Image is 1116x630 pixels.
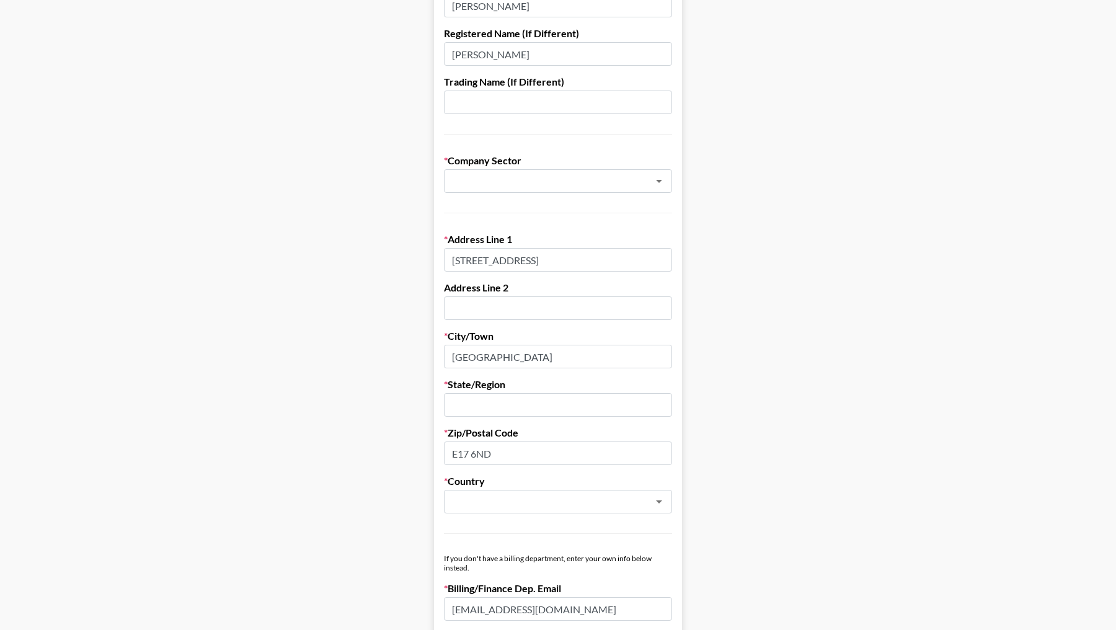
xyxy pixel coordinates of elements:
label: Address Line 2 [444,282,672,294]
label: State/Region [444,378,672,391]
label: Registered Name (If Different) [444,27,672,40]
label: Company Sector [444,154,672,167]
label: Address Line 1 [444,233,672,246]
label: Billing/Finance Dep. Email [444,582,672,595]
button: Open [650,493,668,510]
label: Country [444,475,672,487]
label: Trading Name (If Different) [444,76,672,88]
label: City/Town [444,330,672,342]
button: Open [650,172,668,190]
div: If you don't have a billing department, enter your own info below instead. [444,554,672,572]
label: Zip/Postal Code [444,427,672,439]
